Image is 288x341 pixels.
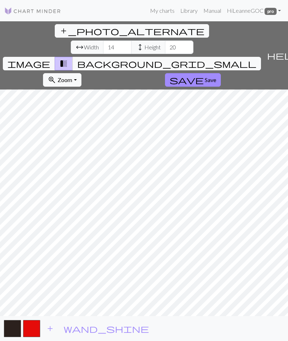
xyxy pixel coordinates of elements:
span: arrow_range [75,42,84,52]
span: Width [84,43,99,52]
span: background_grid_small [77,59,256,69]
span: transition_fade [59,59,68,69]
span: image [7,59,50,69]
button: Add color [41,322,59,335]
a: Library [177,4,201,18]
span: save [170,75,204,85]
span: zoom_in [48,75,56,85]
button: Auto pick colours [59,322,154,335]
span: wand_shine [64,324,149,334]
span: add [46,324,54,334]
span: Save [205,76,216,83]
a: Manual [201,4,224,18]
button: Zoom [43,73,81,87]
span: height [136,42,144,52]
span: Zoom [58,76,72,83]
a: HiLeanneGOC pro [224,4,284,18]
button: Save [165,73,221,87]
span: add_photo_alternate [59,26,204,36]
span: pro [265,8,277,15]
a: My charts [147,4,177,18]
span: Height [144,43,161,52]
img: Logo [4,7,61,15]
